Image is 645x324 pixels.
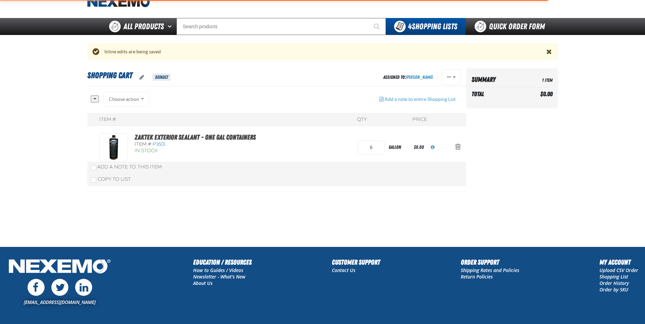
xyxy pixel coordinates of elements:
div: Item #: [135,141,263,148]
button: You have 4 Shopping Lists. Open to view details [386,18,465,35]
button: Open All Products pages [165,18,176,35]
div: QTY [357,116,367,123]
a: [EMAIL_ADDRESS][DOMAIN_NAME] [24,299,96,305]
div: gallon [385,140,412,155]
a: Order History [599,280,629,286]
a: About Us [193,280,213,286]
a: Order by SKU [599,286,628,293]
a: Newsletter - What's New [193,273,245,280]
button: Close the Notification [545,47,555,57]
h2: Education / Resources [193,257,252,267]
th: Total [472,89,525,100]
span: Default [152,73,171,81]
input: Add a Note to This Item [91,165,96,170]
div: Inline edits are being saved [99,49,546,55]
div: Item #: [99,116,117,123]
span: $0.00 [414,144,424,150]
button: Action Remove ZAKTEK Exterior Sealant - One Gal Containers from Shopping Cart [450,140,466,155]
input: Search [176,18,386,35]
span: $0.00 [540,90,553,97]
span: All Products [123,20,164,33]
button: View All Prices for P1601 [425,140,440,155]
strong: 4 [408,22,412,31]
input: Copy To List [91,177,96,183]
a: ZAKTEK Exterior Sealant - One Gal Containers [135,133,256,141]
h2: Customer Support [332,257,380,267]
label: Copy To List [91,176,131,182]
a: [PERSON_NAME] [406,74,433,80]
div: Price [412,116,427,123]
a: Contact Us [332,267,355,273]
button: oro.shoppinglist.label.edit.tooltip [134,70,150,85]
a: Shipping Rates and Policies [461,267,519,273]
th: Summary [472,74,525,86]
a: Quick Order Form [465,18,558,35]
a: How to Guides / Videos [193,267,243,273]
td: 1 Item [525,74,552,86]
span: Shopping Cart [87,71,132,80]
button: Start Searching [369,18,386,35]
img: Nexemo Logo [7,257,113,277]
span: Shopping Lists [408,22,457,31]
span: Add a Note to This Item [97,164,162,170]
a: Shopping List [599,273,628,280]
h2: My Account [599,257,638,267]
a: Upload CSV Order [599,267,638,273]
h2: Order Support [461,257,519,267]
div: Assigned To: [383,73,433,82]
button: Add a note to entire Shopping List [374,92,461,107]
div: In Stock [135,148,263,154]
button: Actions of Shopping Cart [442,70,461,85]
span: P1601 [153,141,166,147]
a: Return Policies [461,273,493,280]
input: Product Quantity [358,141,385,154]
